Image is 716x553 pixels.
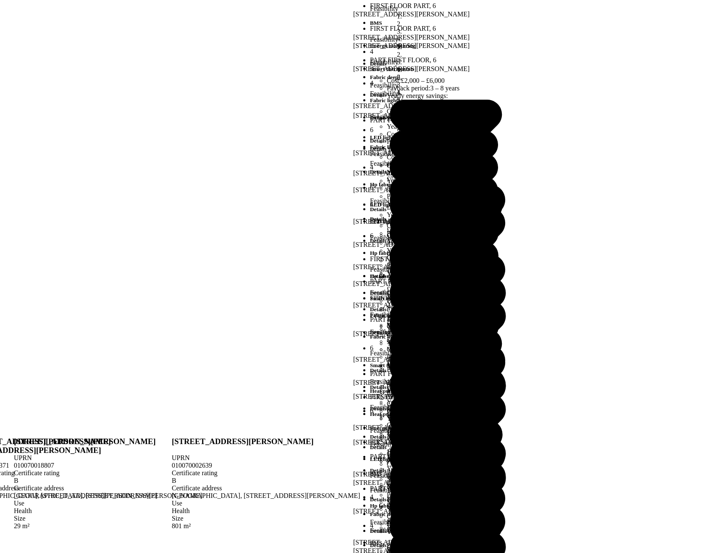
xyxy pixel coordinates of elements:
[172,477,360,484] div: B
[172,454,360,462] div: UPRN
[370,2,501,10] li: FIRST FLOOR PART, 6
[370,97,509,104] h5: Fabric light
[14,492,202,500] div: [GEOGRAPHIC_DATA], [STREET_ADDRESS][PERSON_NAME]
[14,462,202,469] div: 010070018807
[172,515,360,522] div: Size
[370,522,506,529] li: 4
[172,507,360,515] div: Health
[14,484,202,492] div: Certificate address
[353,393,506,415] div: [STREET_ADDRESS][PERSON_NAME]
[370,453,506,460] li: PART FIRST FLOOR, 6
[14,515,202,522] div: Size
[353,356,509,378] div: [STREET_ADDRESS][PERSON_NAME]
[14,522,202,530] div: 29 m²
[172,484,360,492] div: Certificate address
[370,144,509,151] h5: Fabric light
[14,477,202,484] div: B
[14,507,202,515] div: Health
[353,479,509,501] div: [STREET_ADDRESS][PERSON_NAME]
[353,11,501,32] div: [STREET_ADDRESS][PERSON_NAME]
[353,218,509,240] div: [STREET_ADDRESS][PERSON_NAME]
[370,344,502,352] li: 6
[370,232,509,240] li: 6
[353,330,502,352] div: [STREET_ADDRESS][PERSON_NAME]
[353,169,502,191] div: [STREET_ADDRESS][PERSON_NAME]
[353,65,509,87] div: [STREET_ADDRESS][PERSON_NAME]
[353,102,501,124] div: [STREET_ADDRESS][PERSON_NAME]
[370,201,506,208] li: 4
[353,263,501,285] div: [STREET_ADDRESS][PERSON_NAME]
[370,316,505,323] li: PART FIRST FLOOR, 6
[370,255,509,263] li: FIRST FLOOR PART, 6
[353,34,501,56] div: [STREET_ADDRESS][PERSON_NAME]
[172,469,360,477] div: Certificate rating
[14,469,202,477] div: Certificate rating
[370,25,501,32] li: FIRST FLOOR PART, 6
[172,500,360,507] div: Use
[172,462,360,469] div: 010070002639
[370,126,509,134] li: 6
[353,439,506,460] div: [STREET_ADDRESS][PERSON_NAME]
[370,79,509,87] li: 4
[370,294,504,302] li: FIRST FLOOR PART, 6
[14,500,202,507] div: Use
[353,149,509,171] div: [STREET_ADDRESS][PERSON_NAME]
[370,184,502,191] li: 6
[353,42,509,64] div: [STREET_ADDRESS][PERSON_NAME]
[370,370,509,378] li: PART FIRST FLOOR, 6
[353,112,509,134] div: [STREET_ADDRESS][PERSON_NAME]
[172,437,360,446] h3: [STREET_ADDRESS][PERSON_NAME]
[353,508,506,529] div: [STREET_ADDRESS][PERSON_NAME]
[353,186,506,208] div: [STREET_ADDRESS][PERSON_NAME]
[353,241,509,263] div: [STREET_ADDRESS][PERSON_NAME]
[14,437,202,446] h3: [STREET_ADDRESS][PERSON_NAME]
[14,454,202,462] div: UPRN
[353,379,509,401] div: [STREET_ADDRESS][PERSON_NAME]
[353,302,505,323] div: [STREET_ADDRESS][PERSON_NAME]
[172,522,360,530] div: 801 m²
[370,493,509,501] li: 4
[370,164,509,171] li: 4
[172,492,360,500] div: [GEOGRAPHIC_DATA], [STREET_ADDRESS][PERSON_NAME]
[353,280,504,302] div: [STREET_ADDRESS][PERSON_NAME]
[353,424,501,446] div: [STREET_ADDRESS][PERSON_NAME]
[353,471,509,492] div: [STREET_ADDRESS][PERSON_NAME]
[370,56,509,64] li: PART FIRST FLOOR, 6
[370,407,506,415] li: 6
[370,278,501,285] li: PART FIRST FLOOR, 6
